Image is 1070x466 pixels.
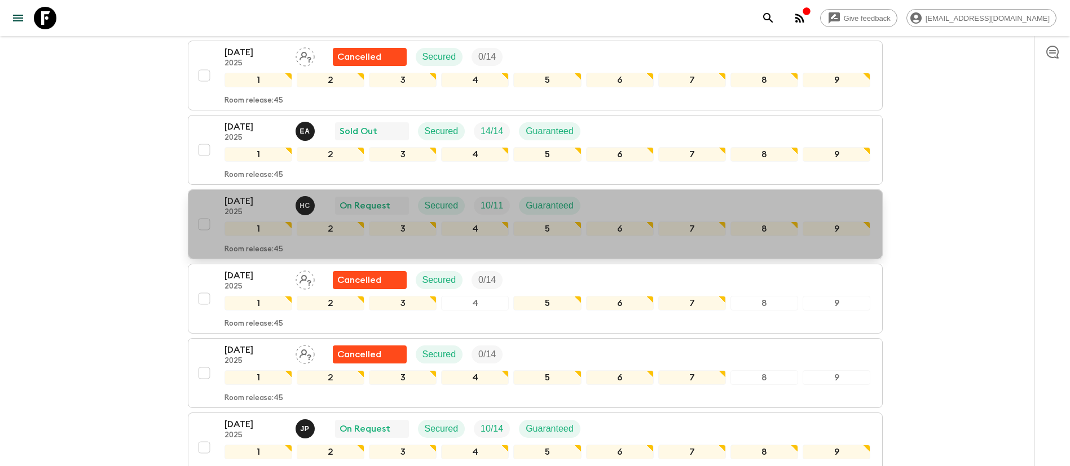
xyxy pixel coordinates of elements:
p: Room release: 45 [224,319,283,329]
div: 2 [297,73,364,87]
p: [DATE] [224,120,287,134]
div: 5 [513,73,581,87]
p: 2025 [224,431,287,440]
div: 4 [441,221,509,236]
p: E A [300,127,310,136]
p: Room release: 45 [224,171,283,180]
div: 7 [658,445,726,459]
span: Assign pack leader [296,274,315,283]
button: EA [296,122,317,141]
p: 0 / 14 [478,348,496,361]
div: 9 [803,147,870,162]
div: 3 [369,296,437,310]
div: Trip Fill [474,122,510,140]
p: Secured [422,50,456,64]
p: 2025 [224,357,287,366]
button: HC [296,196,317,215]
span: Ernesto Andrade [296,125,317,134]
div: 8 [730,445,798,459]
div: 6 [586,221,654,236]
div: 6 [586,296,654,310]
p: Cancelled [337,348,381,361]
div: 7 [658,221,726,236]
div: 2 [297,296,364,310]
p: [DATE] [224,194,287,208]
div: 4 [441,370,509,385]
button: menu [7,7,29,29]
div: 1 [224,147,292,162]
button: [DATE]2025Ernesto AndradeSold OutSecuredTrip FillGuaranteed123456789Room release:45 [188,115,883,185]
p: 2025 [224,59,287,68]
div: 7 [658,296,726,310]
div: 7 [658,73,726,87]
div: Secured [418,420,465,438]
a: Give feedback [820,9,897,27]
div: 1 [224,445,292,459]
div: 4 [441,445,509,459]
div: 2 [297,370,364,385]
div: Trip Fill [472,48,503,66]
div: Secured [416,48,463,66]
div: Secured [416,271,463,289]
p: [DATE] [224,418,287,431]
p: Secured [422,273,456,287]
div: 9 [803,445,870,459]
p: 2025 [224,134,287,143]
div: Secured [418,197,465,215]
div: Secured [418,122,465,140]
button: [DATE]2025Assign pack leaderFlash Pack cancellationSecuredTrip Fill123456789Room release:45 [188,338,883,408]
div: Trip Fill [474,197,510,215]
div: 8 [730,73,798,87]
button: [DATE]2025Assign pack leaderFlash Pack cancellationSecuredTrip Fill123456789Room release:45 [188,41,883,110]
div: [EMAIL_ADDRESS][DOMAIN_NAME] [906,9,1056,27]
p: 2025 [224,282,287,291]
div: 4 [441,73,509,87]
p: [DATE] [224,343,287,357]
div: Trip Fill [472,271,503,289]
div: 2 [297,445,364,459]
p: Guaranteed [526,199,574,212]
div: Trip Fill [474,420,510,438]
div: 8 [730,147,798,162]
button: [DATE]2025Assign pack leaderFlash Pack cancellationSecuredTrip Fill123456789Room release:45 [188,264,883,334]
div: 4 [441,296,509,310]
div: Flash Pack cancellation [333,271,407,289]
div: 6 [586,445,654,459]
div: 9 [803,221,870,236]
div: Flash Pack cancellation [333,345,407,363]
p: 0 / 14 [478,273,496,287]
div: 9 [803,296,870,310]
div: 7 [658,147,726,162]
div: 8 [730,221,798,236]
div: 2 [297,221,364,236]
p: H C [300,201,310,210]
div: 5 [513,147,581,162]
div: 5 [513,445,581,459]
span: Joseph Pimentel [296,423,317,432]
div: 6 [586,370,654,385]
p: 10 / 14 [481,422,503,436]
span: Hector Carillo [296,199,317,208]
span: Assign pack leader [296,51,315,60]
span: Give feedback [838,14,897,23]
p: Room release: 45 [224,96,283,105]
div: 6 [586,73,654,87]
div: 1 [224,73,292,87]
p: Secured [425,199,459,212]
p: On Request [340,199,390,212]
p: 10 / 11 [481,199,503,212]
p: Guaranteed [526,422,574,436]
p: Sold Out [340,125,377,138]
div: 3 [369,221,437,236]
div: 3 [369,445,437,459]
div: 5 [513,296,581,310]
p: 0 / 14 [478,50,496,64]
div: 6 [586,147,654,162]
button: [DATE]2025Hector Carillo On RequestSecuredTrip FillGuaranteed123456789Room release:45 [188,189,883,259]
p: [DATE] [224,269,287,282]
div: 3 [369,370,437,385]
p: On Request [340,422,390,436]
span: [EMAIL_ADDRESS][DOMAIN_NAME] [919,14,1056,23]
button: JP [296,419,317,438]
span: Assign pack leader [296,348,315,357]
